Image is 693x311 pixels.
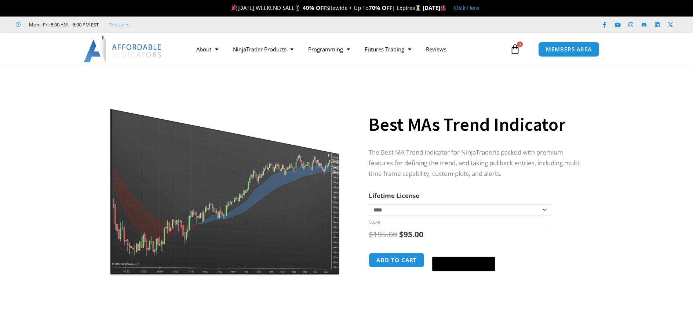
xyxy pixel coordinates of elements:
span: Mon - Fri: 8:00 AM – 6:00 PM EST [27,20,99,29]
span: is packed with premium features for defining the trend, and taking pullback entries, including mu... [369,148,579,178]
a: 0 [499,39,531,60]
strong: 40% OFF [303,4,326,11]
img: Best MA [106,78,342,276]
span: The Best MA Trend Indicator for NinjaTrader [369,148,495,156]
span: $ [369,229,373,239]
iframe: Secure express checkout frame [431,252,497,252]
nav: Menu [189,41,508,58]
a: About [189,41,226,58]
img: 🏭 [441,5,446,11]
a: Click Here [454,4,479,11]
a: Programming [301,41,357,58]
span: $ [399,229,404,239]
span: [DATE] WEEKEND SALE Sitewide + Up To | Expires [230,4,422,11]
button: Add to cart [369,253,424,268]
span: 0 [517,41,523,47]
bdi: 195.00 [369,229,397,239]
img: 🏌️‍♂️ [295,5,300,11]
img: ⌛ [415,5,421,11]
button: Buy with GPay [432,257,495,271]
a: MEMBERS AREA [538,42,599,57]
strong: [DATE] [423,4,446,11]
label: Lifetime License [369,191,419,200]
h1: Best MAs Trend Indicator [369,112,583,137]
img: 🎉 [231,5,237,11]
a: Clear options [369,220,380,225]
a: NinjaTrader Products [226,41,301,58]
a: Futures Trading [357,41,419,58]
strong: 70% OFF [369,4,392,11]
span: MEMBERS AREA [546,47,592,52]
a: Trustpilot [109,20,130,29]
a: Reviews [419,41,454,58]
img: LogoAI | Affordable Indicators – NinjaTrader [84,36,163,62]
bdi: 95.00 [399,229,423,239]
